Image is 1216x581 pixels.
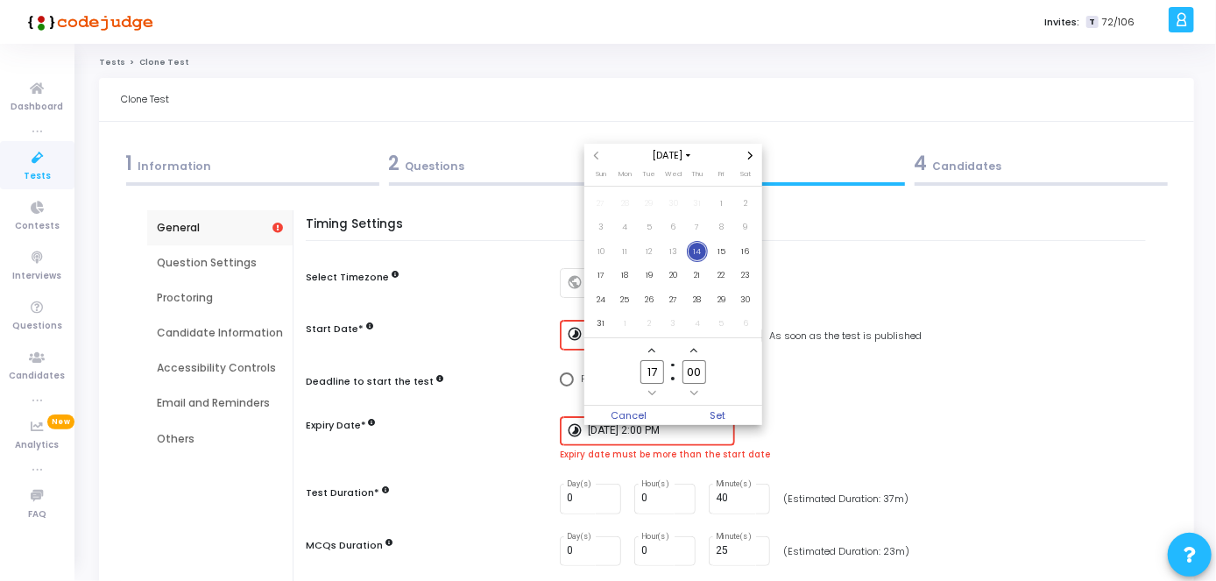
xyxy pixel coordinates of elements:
[645,386,660,400] button: Minus a hour
[687,265,709,287] span: 21
[642,169,655,179] span: Tue
[590,216,612,238] span: 3
[639,289,661,311] span: 26
[645,344,660,358] button: Add a hour
[661,264,686,288] td: August 20, 2025
[665,169,682,179] span: Wed
[735,241,757,263] span: 16
[685,168,710,186] th: Thursday
[639,216,661,238] span: 5
[661,312,686,337] td: September 3, 2025
[589,168,613,186] th: Sunday
[733,168,758,186] th: Saturday
[735,265,757,287] span: 23
[614,193,636,215] span: 28
[661,216,686,240] td: August 6, 2025
[711,313,732,335] span: 5
[613,216,638,240] td: August 4, 2025
[637,239,661,264] td: August 12, 2025
[711,216,732,238] span: 8
[711,193,732,215] span: 1
[687,344,702,358] button: Add a minute
[596,169,606,179] span: Sun
[733,191,758,216] td: August 2, 2025
[685,239,710,264] td: August 14, 2025
[687,313,709,335] span: 4
[661,191,686,216] td: July 30, 2025
[647,148,699,163] button: Choose month and year
[637,216,661,240] td: August 5, 2025
[589,216,613,240] td: August 3, 2025
[589,148,604,163] button: Previous month
[639,241,661,263] span: 12
[613,312,638,337] td: September 1, 2025
[613,287,638,312] td: August 25, 2025
[613,264,638,288] td: August 18, 2025
[710,239,734,264] td: August 15, 2025
[637,191,661,216] td: July 29, 2025
[614,313,636,335] span: 1
[733,287,758,312] td: August 30, 2025
[718,169,724,179] span: Fri
[637,287,661,312] td: August 26, 2025
[685,264,710,288] td: August 21, 2025
[639,313,661,335] span: 2
[662,193,684,215] span: 30
[735,193,757,215] span: 2
[710,312,734,337] td: September 5, 2025
[589,264,613,288] td: August 17, 2025
[613,191,638,216] td: July 28, 2025
[661,287,686,312] td: August 27, 2025
[590,193,612,215] span: 27
[584,406,674,425] button: Cancel
[711,289,732,311] span: 29
[687,193,709,215] span: 31
[662,241,684,263] span: 13
[637,312,661,337] td: September 2, 2025
[614,216,636,238] span: 4
[733,264,758,288] td: August 23, 2025
[710,287,734,312] td: August 29, 2025
[740,169,751,179] span: Sat
[733,312,758,337] td: September 6, 2025
[687,386,702,400] button: Minus a minute
[589,312,613,337] td: August 31, 2025
[685,216,710,240] td: August 7, 2025
[613,168,638,186] th: Monday
[673,406,762,425] button: Set
[589,287,613,312] td: August 24, 2025
[662,289,684,311] span: 27
[614,265,636,287] span: 18
[662,216,684,238] span: 6
[614,289,636,311] span: 25
[685,287,710,312] td: August 28, 2025
[735,216,757,238] span: 9
[614,241,636,263] span: 11
[687,216,709,238] span: 7
[710,168,734,186] th: Friday
[590,313,612,335] span: 31
[711,241,732,263] span: 15
[662,313,684,335] span: 3
[637,264,661,288] td: August 19, 2025
[687,289,709,311] span: 28
[710,216,734,240] td: August 8, 2025
[661,168,686,186] th: Wednesday
[710,264,734,288] td: August 22, 2025
[711,265,732,287] span: 22
[613,239,638,264] td: August 11, 2025
[639,193,661,215] span: 29
[639,265,661,287] span: 19
[687,241,709,263] span: 14
[733,239,758,264] td: August 16, 2025
[710,191,734,216] td: August 1, 2025
[691,169,703,179] span: Thu
[685,312,710,337] td: September 4, 2025
[590,289,612,311] span: 24
[647,148,699,163] span: [DATE]
[735,289,757,311] span: 30
[589,239,613,264] td: August 10, 2025
[735,313,757,335] span: 6
[743,148,758,163] button: Next month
